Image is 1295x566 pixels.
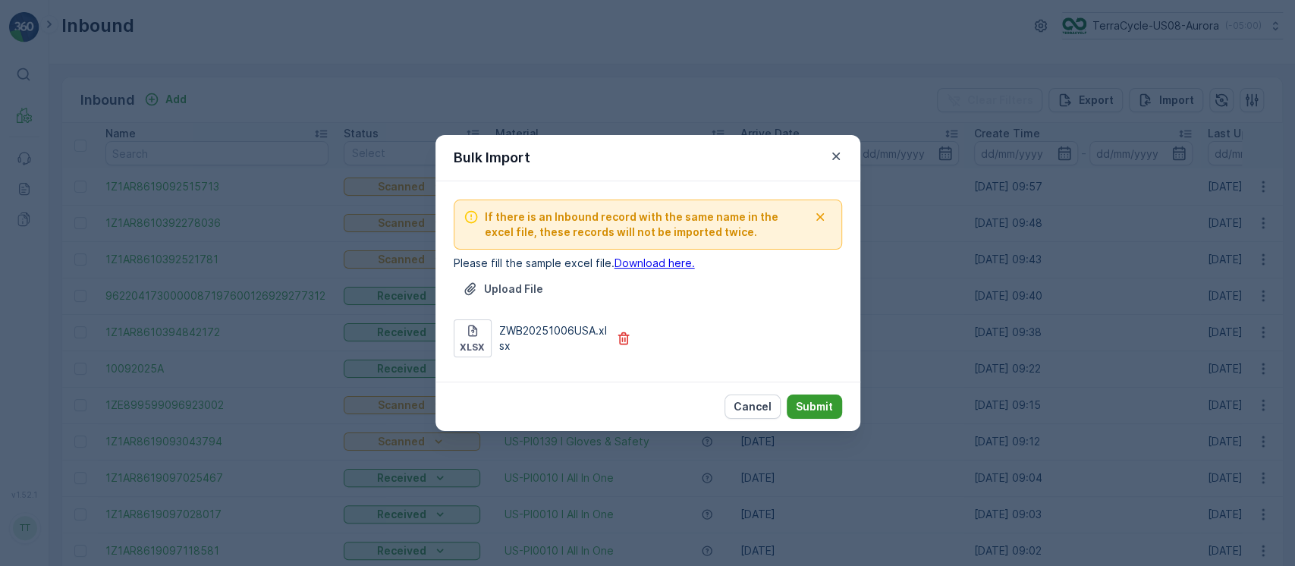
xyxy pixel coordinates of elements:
[796,399,833,414] p: Submit
[499,323,607,354] p: ZWB20251006USA.xlsx
[734,399,772,414] p: Cancel
[454,147,530,168] p: Bulk Import
[484,281,543,297] p: Upload File
[614,256,695,269] a: Download here.
[460,341,485,354] p: xlsx
[485,209,808,240] span: If there is an Inbound record with the same name in the excel file, these records will not be imp...
[454,256,842,271] p: Please fill the sample excel file.
[725,395,781,419] button: Cancel
[787,395,842,419] button: Submit
[454,277,552,301] button: Upload File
